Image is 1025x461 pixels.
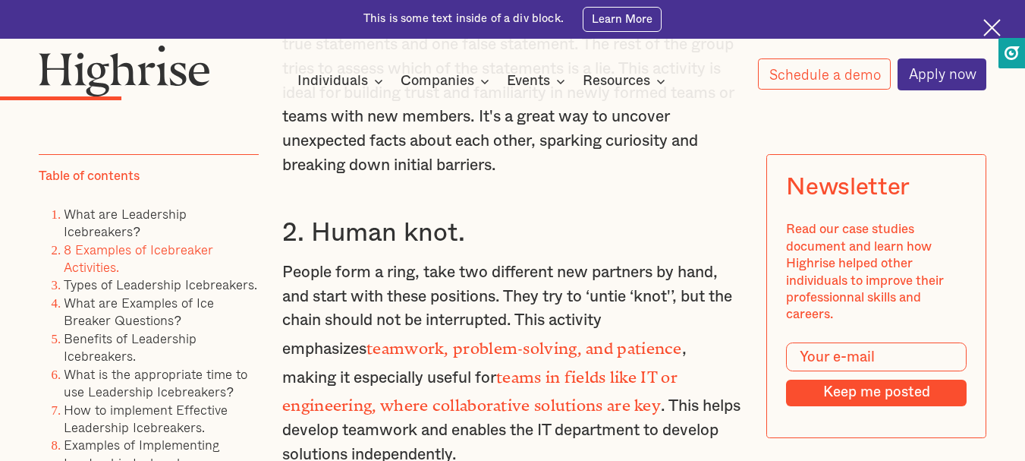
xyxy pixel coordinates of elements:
input: Your e-mail [786,343,967,371]
div: Events [507,72,570,90]
a: What are Examples of Ice Breaker Questions? [64,292,214,330]
a: Learn More [583,7,662,32]
div: Events [507,72,550,90]
strong: teamwork, problem-solving, and patience [366,339,682,349]
a: What are Leadership Icebreakers? [64,203,187,241]
div: Resources [583,72,670,90]
a: Benefits of Leadership Icebreakers. [64,328,197,366]
a: Apply now [898,58,987,90]
div: Table of contents [39,168,140,185]
a: Types of Leadership Icebreakers. [64,274,257,295]
div: Newsletter [786,174,910,202]
div: This is some text inside of a div block. [363,11,564,27]
a: What is the appropriate time to use Leadership Icebreakers? [64,363,247,401]
form: Modal Form [786,343,967,406]
h3: 2. Human knot. [282,217,743,249]
input: Keep me posted [786,380,967,406]
a: 8 Examples of Icebreaker Activities. [64,238,213,276]
strong: teams in fields like IT or engineering, where collaborative solutions are key [282,368,678,407]
img: Highrise logo [39,45,210,96]
div: Companies [401,72,494,90]
a: How to implement Effective Leadership Icebreakers. [64,399,228,437]
img: Cross icon [983,19,1001,36]
div: Read our case studies document and learn how Highrise helped other individuals to improve their p... [786,221,967,324]
a: Schedule a demo [758,58,891,90]
div: Individuals [297,72,368,90]
div: Companies [401,72,474,90]
div: Resources [583,72,650,90]
div: Individuals [297,72,388,90]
